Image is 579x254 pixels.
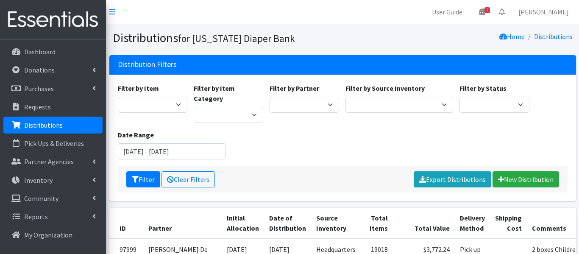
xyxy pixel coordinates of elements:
h3: Distribution Filters [118,60,177,69]
a: Pick Ups & Deliveries [3,135,103,152]
th: Shipping Cost [490,208,527,239]
a: Reports [3,208,103,225]
a: New Distribution [493,171,559,187]
p: Community [24,194,58,203]
label: Filter by Partner [270,83,319,93]
p: Purchases [24,84,54,93]
a: Export Distributions [414,171,491,187]
th: Delivery Method [455,208,490,239]
a: Distributions [534,32,573,41]
th: ID [109,208,143,239]
th: Total Items [361,208,393,239]
label: Filter by Item [118,83,159,93]
a: 1 [473,3,492,20]
small: for [US_STATE] Diaper Bank [178,32,295,45]
th: Initial Allocation [222,208,264,239]
a: My Organization [3,226,103,243]
th: Total Value [393,208,455,239]
input: January 1, 2011 - December 31, 2011 [118,143,225,159]
a: Purchases [3,80,103,97]
button: Filter [126,171,160,187]
a: Distributions [3,117,103,134]
th: Source Inventory [311,208,361,239]
a: User Guide [425,3,469,20]
p: Requests [24,103,51,111]
label: Filter by Source Inventory [345,83,425,93]
a: Inventory [3,172,103,189]
a: Home [499,32,525,41]
th: Date of Distribution [264,208,311,239]
h1: Distributions [113,31,340,45]
p: Dashboard [24,47,56,56]
a: Requests [3,98,103,115]
label: Date Range [118,130,154,140]
a: Donations [3,61,103,78]
p: Distributions [24,121,63,129]
label: Filter by Status [459,83,507,93]
p: My Organization [24,231,72,239]
label: Filter by Item Category [194,83,263,103]
p: Partner Agencies [24,157,74,166]
span: 1 [484,7,490,13]
a: Partner Agencies [3,153,103,170]
th: Partner [143,208,222,239]
a: Community [3,190,103,207]
p: Reports [24,212,48,221]
p: Inventory [24,176,53,184]
a: Dashboard [3,43,103,60]
a: [PERSON_NAME] [512,3,576,20]
a: Clear Filters [161,171,215,187]
img: HumanEssentials [3,6,103,34]
p: Pick Ups & Deliveries [24,139,84,148]
p: Donations [24,66,55,74]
